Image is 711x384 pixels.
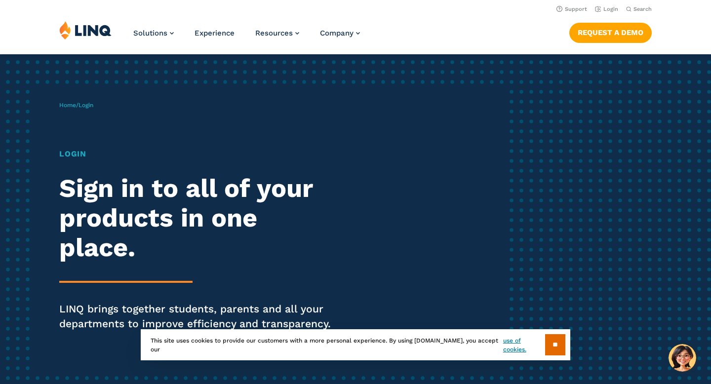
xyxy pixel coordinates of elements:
[141,329,570,360] div: This site uses cookies to provide our customers with a more personal experience. By using [DOMAIN...
[569,23,652,42] a: Request a Demo
[255,29,293,38] span: Resources
[133,21,360,53] nav: Primary Navigation
[59,102,93,109] span: /
[59,148,333,160] h1: Login
[633,6,652,12] span: Search
[595,6,618,12] a: Login
[79,102,93,109] span: Login
[320,29,360,38] a: Company
[59,102,76,109] a: Home
[503,336,545,354] a: use of cookies.
[59,302,333,331] p: LINQ brings together students, parents and all your departments to improve efficiency and transpa...
[195,29,235,38] a: Experience
[320,29,354,38] span: Company
[626,5,652,13] button: Open Search Bar
[59,174,333,262] h2: Sign in to all of your products in one place.
[556,6,587,12] a: Support
[669,344,696,372] button: Hello, have a question? Let’s chat.
[59,21,112,39] img: LINQ | K‑12 Software
[255,29,299,38] a: Resources
[133,29,174,38] a: Solutions
[133,29,167,38] span: Solutions
[569,21,652,42] nav: Button Navigation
